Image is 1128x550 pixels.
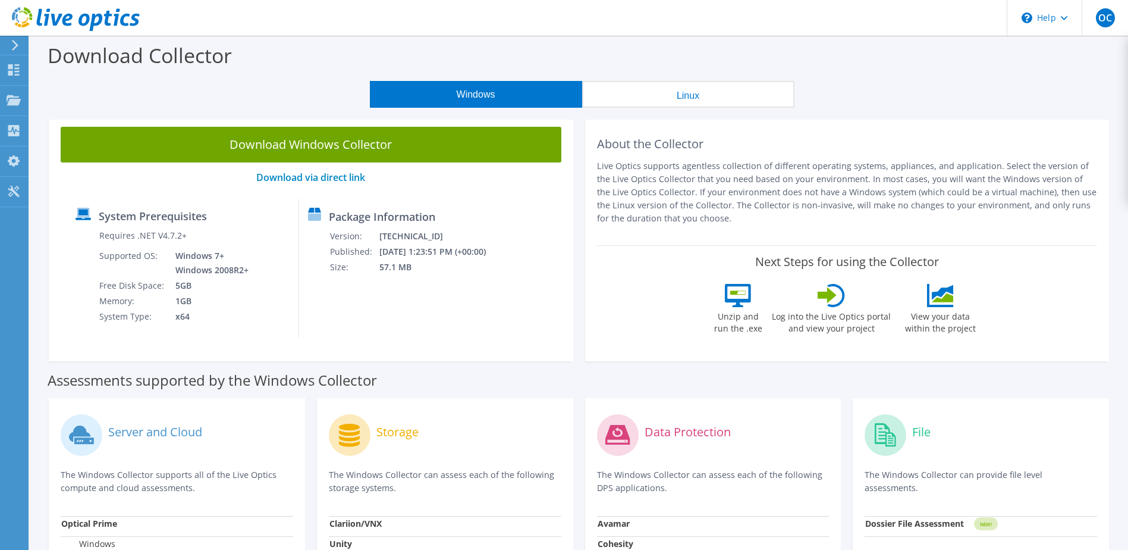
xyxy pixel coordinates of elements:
[166,293,251,309] td: 1GB
[329,518,382,529] strong: Clariion/VNX
[711,307,765,335] label: Unzip and run the .exe
[755,255,939,269] label: Next Steps for using the Collector
[771,307,891,335] label: Log into the Live Optics portal and view your project
[1096,8,1115,27] span: OC
[597,160,1098,225] p: Live Optics supports agentless collection of different operating systems, appliances, and applica...
[980,521,992,527] tspan: NEW!
[61,538,115,550] label: Windows
[865,468,1097,495] p: The Windows Collector can provide file level assessments.
[108,426,202,438] label: Server and Cloud
[645,426,731,438] label: Data Protection
[166,309,251,324] td: x64
[1022,12,1032,23] svg: \n
[865,518,964,529] strong: Dossier File Assessment
[379,244,502,260] td: [DATE] 1:23:51 PM (+00:00)
[329,244,379,260] td: Published:
[256,171,365,184] a: Download via direct link
[99,293,166,309] td: Memory:
[329,229,379,244] td: Version:
[329,260,379,275] td: Size:
[99,210,207,222] label: System Prerequisites
[166,278,251,293] td: 5GB
[370,81,582,108] button: Windows
[48,374,377,386] label: Assessments supported by the Windows Collector
[598,538,633,549] strong: Cohesity
[61,468,293,495] p: The Windows Collector supports all of the Live Optics compute and cloud assessments.
[379,260,502,275] td: 57.1 MB
[329,211,435,223] label: Package Information
[48,42,232,69] label: Download Collector
[912,426,931,438] label: File
[582,81,794,108] button: Linux
[99,248,166,278] td: Supported OS:
[597,468,829,495] p: The Windows Collector can assess each of the following DPS applications.
[329,468,561,495] p: The Windows Collector can assess each of the following storage systems.
[329,538,352,549] strong: Unity
[376,426,419,438] label: Storage
[99,278,166,293] td: Free Disk Space:
[597,137,1098,151] h2: About the Collector
[99,230,187,242] label: Requires .NET V4.7.2+
[99,309,166,324] td: System Type:
[61,127,561,162] a: Download Windows Collector
[379,229,502,244] td: [TECHNICAL_ID]
[166,248,251,278] td: Windows 7+ Windows 2008R2+
[598,518,630,529] strong: Avamar
[897,307,983,335] label: View your data within the project
[61,518,117,529] strong: Optical Prime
